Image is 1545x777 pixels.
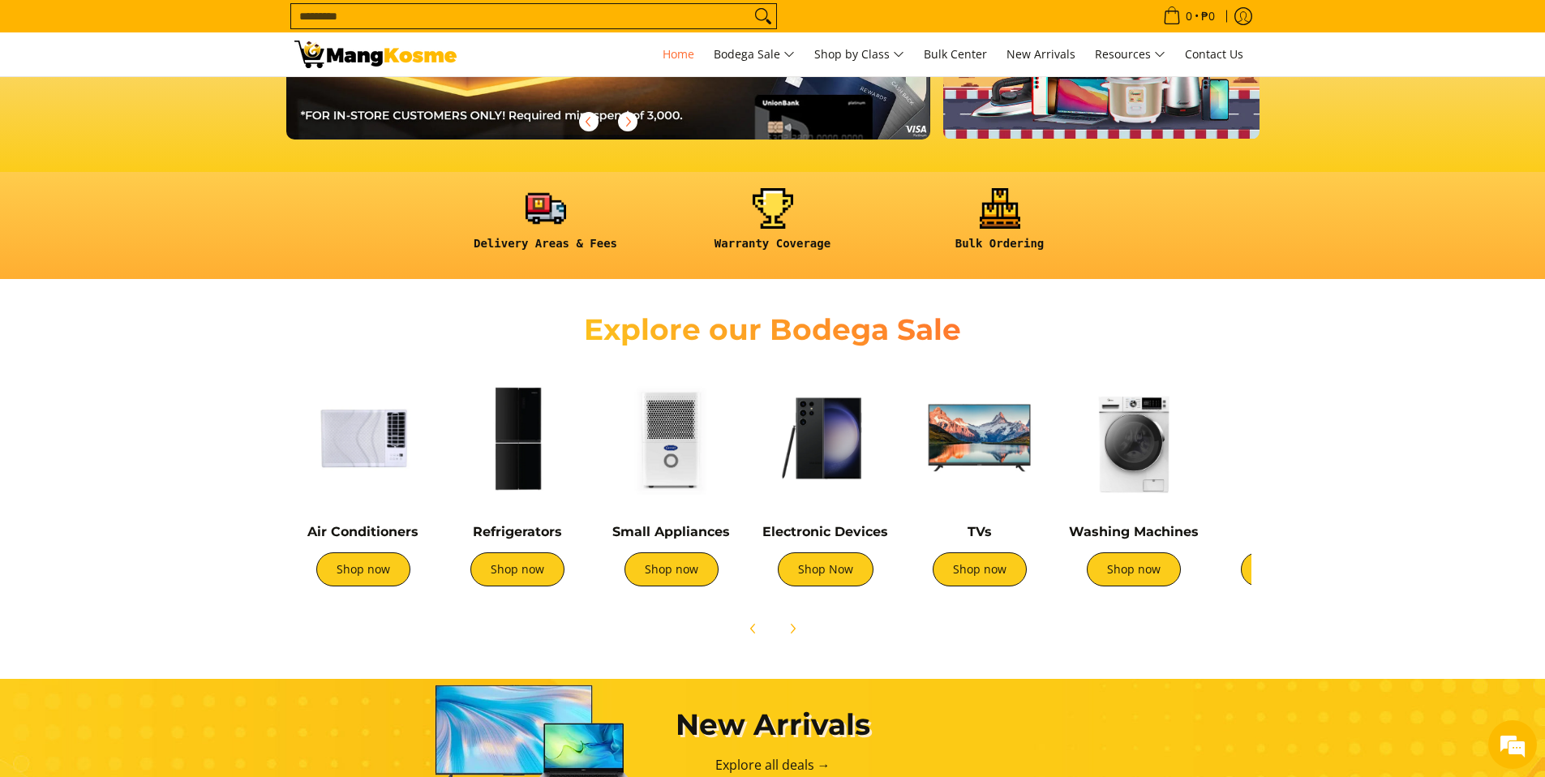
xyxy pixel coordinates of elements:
a: TVs [968,524,992,539]
span: Resources [1095,45,1165,65]
a: Shop now [624,552,719,586]
a: Home [654,32,702,76]
a: Washing Machines [1069,524,1199,539]
a: Shop now [933,552,1027,586]
a: Shop Now [778,552,873,586]
span: Shop by Class [814,45,904,65]
a: <h6><strong>Warranty Coverage</strong></h6> [667,188,878,264]
button: Next [775,611,810,646]
a: Resources [1087,32,1174,76]
a: Refrigerators [473,524,562,539]
img: Washing Machines [1065,369,1203,507]
a: <h6><strong>Delivery Areas & Fees</strong></h6> [440,188,651,264]
img: Electronic Devices [757,369,895,507]
button: Previous [571,104,607,140]
img: Air Conditioners [294,369,432,507]
img: Small Appliances [603,369,740,507]
a: Contact Us [1177,32,1251,76]
span: Contact Us [1185,46,1243,62]
a: Electronic Devices [762,524,888,539]
a: Small Appliances [612,524,730,539]
a: Shop now [1241,552,1335,586]
a: Explore all deals → [715,756,830,774]
img: Mang Kosme: Your Home Appliances Warehouse Sale Partner! [294,41,457,68]
nav: Main Menu [473,32,1251,76]
button: Search [750,4,776,28]
a: Shop now [316,552,410,586]
a: Shop now [470,552,564,586]
span: Bodega Sale [714,45,795,65]
span: • [1158,7,1220,25]
a: <h6><strong>Bulk Ordering</strong></h6> [895,188,1105,264]
span: Bulk Center [924,46,987,62]
a: Bulk Center [916,32,995,76]
span: Home [663,46,694,62]
img: Refrigerators [448,369,586,507]
a: Air Conditioners [307,524,418,539]
a: Bodega Sale [706,32,803,76]
span: New Arrivals [1006,46,1075,62]
a: Shop by Class [806,32,912,76]
img: TVs [911,369,1049,507]
h2: Explore our Bodega Sale [538,311,1008,348]
a: Shop now [1087,552,1181,586]
button: Next [610,104,646,140]
span: ₱0 [1199,11,1217,22]
img: Cookers [1219,369,1357,507]
button: Previous [736,611,771,646]
a: New Arrivals [998,32,1084,76]
span: 0 [1183,11,1195,22]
